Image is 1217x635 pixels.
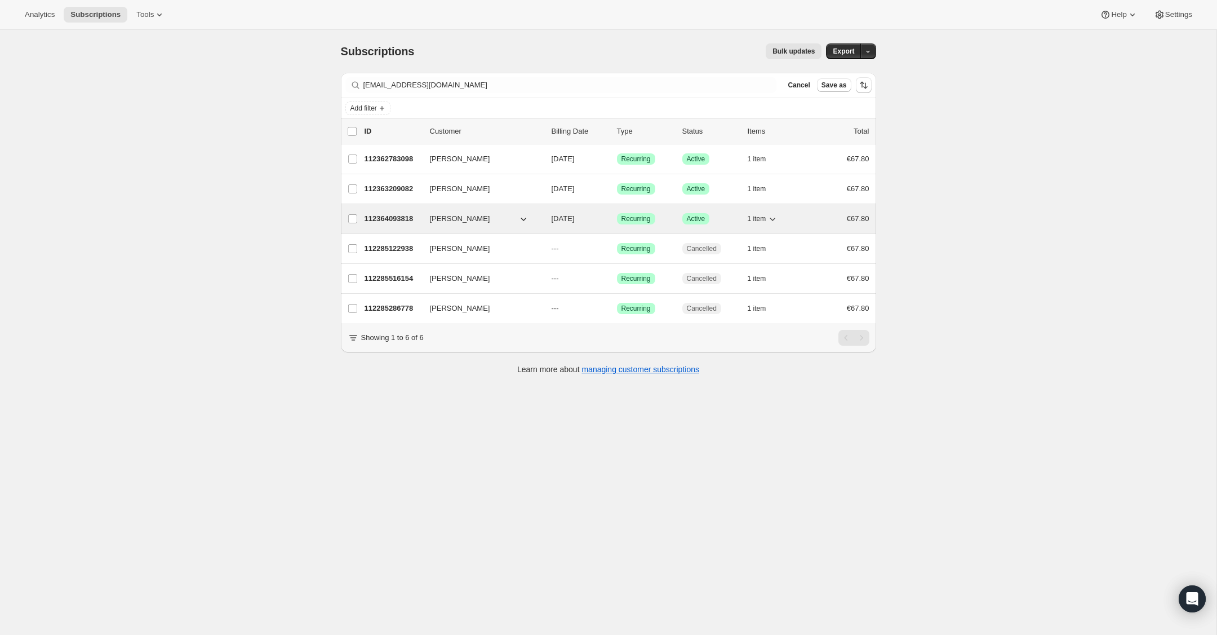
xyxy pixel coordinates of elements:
span: [PERSON_NAME] [430,153,490,165]
span: 1 item [748,244,766,253]
input: Filter subscribers [363,77,777,93]
span: €67.80 [847,244,869,253]
button: 1 item [748,151,779,167]
div: 112362783098[PERSON_NAME][DATE]SuccessRecurringSuccessActive1 item€67.80 [365,151,869,167]
p: 112363209082 [365,183,421,195]
span: Cancelled [687,274,717,283]
p: Learn more about [517,364,699,375]
button: [PERSON_NAME] [423,240,536,258]
div: 112363209082[PERSON_NAME][DATE]SuccessRecurringSuccessActive1 item€67.80 [365,181,869,197]
span: [DATE] [552,155,575,163]
p: Total [854,126,869,137]
p: Customer [430,126,543,137]
span: [PERSON_NAME] [430,243,490,254]
span: Subscriptions [70,10,121,19]
button: Bulk updates [766,43,821,59]
p: 112364093818 [365,213,421,224]
span: €67.80 [847,155,869,163]
button: Save as [817,78,851,92]
span: [PERSON_NAME] [430,183,490,195]
nav: Pagination [838,330,869,346]
span: [DATE] [552,184,575,193]
button: Tools [130,7,172,23]
button: [PERSON_NAME] [423,150,536,168]
span: Save as [821,81,847,90]
span: Cancelled [687,304,717,313]
span: Recurring [621,155,651,164]
button: [PERSON_NAME] [423,180,536,198]
div: Items [748,126,804,137]
div: 112285122938[PERSON_NAME]---SuccessRecurringCancelled1 item€67.80 [365,241,869,257]
span: Settings [1165,10,1192,19]
button: Settings [1147,7,1199,23]
button: 1 item [748,181,779,197]
span: [PERSON_NAME] [430,303,490,314]
span: --- [552,304,559,312]
span: Bulk updates [772,47,815,56]
span: €67.80 [847,214,869,223]
span: Active [687,214,705,223]
div: IDCustomerBilling DateTypeStatusItemsTotal [365,126,869,137]
span: Add filter [350,104,377,113]
div: Type [617,126,673,137]
span: 1 item [748,274,766,283]
div: 112285516154[PERSON_NAME]---SuccessRecurringCancelled1 item€67.80 [365,271,869,286]
span: 1 item [748,184,766,193]
span: Analytics [25,10,55,19]
div: 112364093818[PERSON_NAME][DATE]SuccessRecurringSuccessActive1 item€67.80 [365,211,869,227]
button: 1 item [748,241,779,257]
p: Showing 1 to 6 of 6 [361,332,424,343]
button: Export [826,43,861,59]
span: [DATE] [552,214,575,223]
span: Recurring [621,214,651,223]
button: Help [1093,7,1144,23]
p: 112285516154 [365,273,421,284]
button: Add filter [345,102,390,115]
button: 1 item [748,301,779,316]
button: Subscriptions [64,7,127,23]
span: 1 item [748,214,766,223]
p: 112362783098 [365,153,421,165]
p: Status [682,126,739,137]
span: Recurring [621,184,651,193]
span: Recurring [621,304,651,313]
button: Sort the results [856,77,872,93]
button: [PERSON_NAME] [423,210,536,228]
span: €67.80 [847,184,869,193]
span: Export [833,47,854,56]
span: Active [687,184,705,193]
button: Analytics [18,7,61,23]
span: Recurring [621,244,651,253]
div: Open Intercom Messenger [1179,585,1206,612]
span: Tools [136,10,154,19]
button: Cancel [783,78,814,92]
span: Recurring [621,274,651,283]
span: [PERSON_NAME] [430,273,490,284]
a: managing customer subscriptions [581,365,699,374]
span: €67.80 [847,304,869,312]
span: --- [552,274,559,283]
span: 1 item [748,155,766,164]
p: Billing Date [552,126,608,137]
span: Subscriptions [341,45,415,58]
span: 1 item [748,304,766,313]
p: 112285122938 [365,243,421,254]
button: [PERSON_NAME] [423,270,536,288]
p: ID [365,126,421,137]
button: [PERSON_NAME] [423,299,536,318]
span: Cancel [788,81,810,90]
span: Cancelled [687,244,717,253]
span: --- [552,244,559,253]
p: 112285286778 [365,303,421,314]
div: 112285286778[PERSON_NAME]---SuccessRecurringCancelled1 item€67.80 [365,301,869,316]
button: 1 item [748,211,779,227]
span: €67.80 [847,274,869,283]
button: 1 item [748,271,779,286]
span: Active [687,155,705,164]
span: Help [1111,10,1126,19]
span: [PERSON_NAME] [430,213,490,224]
